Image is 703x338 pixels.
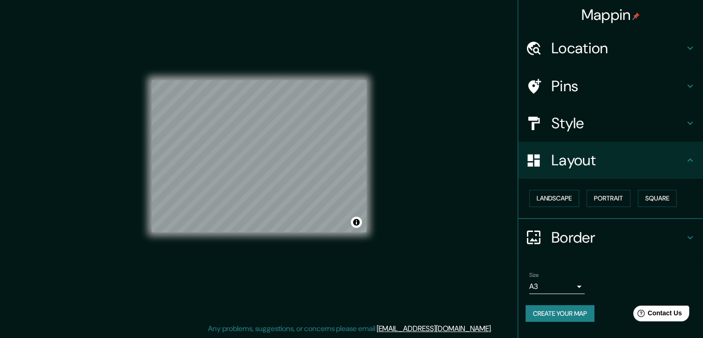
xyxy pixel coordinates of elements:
img: pin-icon.png [632,13,640,20]
button: Portrait [587,190,630,207]
div: Pins [518,68,703,105]
button: Create your map [526,305,594,322]
a: [EMAIL_ADDRESS][DOMAIN_NAME] [377,324,491,333]
div: Layout [518,142,703,179]
div: A3 [529,279,585,294]
div: . [494,323,495,334]
iframe: Help widget launcher [621,302,693,328]
p: Any problems, suggestions, or concerns please email . [208,323,492,334]
div: . [492,323,494,334]
h4: Border [551,228,685,247]
button: Landscape [529,190,579,207]
div: Border [518,219,703,256]
h4: Location [551,39,685,57]
canvas: Map [152,80,367,232]
button: Toggle attribution [351,217,362,228]
button: Square [638,190,677,207]
label: Size [529,271,539,279]
h4: Mappin [581,6,640,24]
h4: Pins [551,77,685,95]
div: Style [518,105,703,142]
h4: Layout [551,151,685,169]
div: Location [518,30,703,67]
h4: Style [551,114,685,132]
